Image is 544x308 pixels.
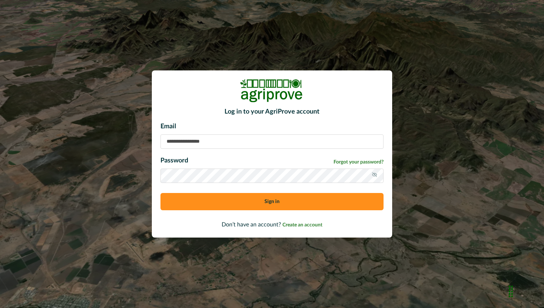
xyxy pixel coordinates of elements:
[160,108,384,116] h2: Log in to your AgriProve account
[282,222,322,227] a: Create an account
[505,281,517,302] div: Drag
[160,193,384,210] button: Sign in
[334,158,384,166] a: Forgot your password?
[240,79,304,102] img: Logo Image
[160,156,188,166] p: Password
[160,122,384,132] p: Email
[160,220,384,229] p: Don’t have an account?
[282,222,322,227] span: Create an account
[508,273,544,308] iframe: Chat Widget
